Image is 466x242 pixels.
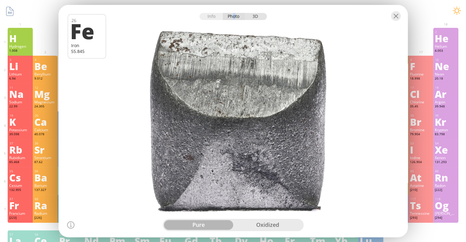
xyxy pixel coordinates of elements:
[410,72,432,76] div: Fluorine
[34,104,56,109] div: 24.305
[410,127,432,132] div: Bromine
[9,216,31,221] div: [223]
[410,86,432,90] div: 17
[435,89,457,99] div: Ar
[435,49,457,54] div: 4.003
[70,20,102,41] div: Fe
[410,145,432,155] div: I
[435,44,457,49] div: Helium
[9,211,31,216] div: Francium
[9,44,31,49] div: Hydrogen
[410,76,432,81] div: 18.998
[9,160,31,165] div: 85.468
[34,72,56,76] div: Beryllium
[410,141,432,145] div: 53
[34,200,56,210] div: Ra
[410,99,432,104] div: Chlorine
[34,61,56,71] div: Be
[410,132,432,137] div: 79.904
[34,99,56,104] div: Magnesium
[9,72,31,76] div: Lithium
[233,220,302,230] div: oxidized
[435,211,457,216] div: [PERSON_NAME]
[34,188,56,193] div: 137.327
[9,169,31,173] div: 55
[410,104,432,109] div: 35.45
[34,183,56,188] div: Barium
[3,3,463,16] h1: Talbica. Interactive chemistry
[9,127,31,132] div: Potassium
[410,155,432,160] div: Iodine
[410,169,432,173] div: 85
[34,117,56,127] div: Ca
[435,86,457,90] div: 18
[435,30,457,34] div: 2
[9,99,31,104] div: Sodium
[9,188,31,193] div: 132.905
[435,72,457,76] div: Neon
[435,33,457,43] div: He
[35,197,56,201] div: 88
[9,132,31,137] div: 39.098
[410,61,432,71] div: F
[35,169,56,173] div: 56
[410,58,432,62] div: 9
[9,49,31,54] div: 1.008
[9,89,31,99] div: Na
[9,58,31,62] div: 3
[9,30,31,34] div: 1
[34,211,56,216] div: Radium
[34,145,56,155] div: Sr
[435,76,457,81] div: 20.18
[34,132,56,137] div: 40.078
[34,89,56,99] div: Mg
[410,200,432,210] div: Ts
[435,132,457,137] div: 83.798
[435,160,457,165] div: 131.293
[9,117,31,127] div: K
[410,89,432,99] div: Cl
[435,197,457,201] div: 118
[9,114,31,117] div: 19
[9,141,31,145] div: 37
[34,76,56,81] div: 9.012
[410,114,432,117] div: 35
[435,117,457,127] div: Kr
[410,183,432,188] div: Astatine
[35,86,56,90] div: 12
[435,169,457,173] div: 86
[435,145,457,155] div: Xe
[35,141,56,145] div: 38
[34,173,56,182] div: Ba
[435,183,457,188] div: Radon
[435,200,457,210] div: Og
[9,33,31,43] div: H
[410,160,432,165] div: 126.904
[35,114,56,117] div: 20
[9,197,31,201] div: 87
[410,117,432,127] div: Br
[9,86,31,90] div: 11
[435,173,457,182] div: Rn
[435,114,457,117] div: 36
[435,127,457,132] div: Krypton
[9,173,31,182] div: Cs
[9,76,31,81] div: 6.94
[435,61,457,71] div: Ne
[435,155,457,160] div: Xenon
[9,145,31,155] div: Rb
[435,141,457,145] div: 54
[34,160,56,165] div: 87.62
[410,173,432,182] div: At
[9,104,31,109] div: 22.99
[35,58,56,62] div: 4
[435,99,457,104] div: Argon
[245,13,267,20] div: 3D
[164,220,233,230] div: pure
[35,233,56,236] div: 58
[34,216,56,221] div: [226]
[199,13,223,20] div: Info
[71,48,103,54] div: 55.845
[9,61,31,71] div: Li
[435,104,457,109] div: 39.948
